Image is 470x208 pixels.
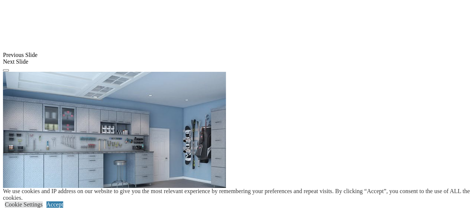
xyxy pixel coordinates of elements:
[3,52,467,58] div: Previous Slide
[3,69,9,71] button: Click here to pause slide show
[3,188,470,201] div: We use cookies and IP address on our website to give you the most relevant experience by remember...
[3,58,467,65] div: Next Slide
[5,201,43,208] a: Cookie Settings
[46,201,63,208] a: Accept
